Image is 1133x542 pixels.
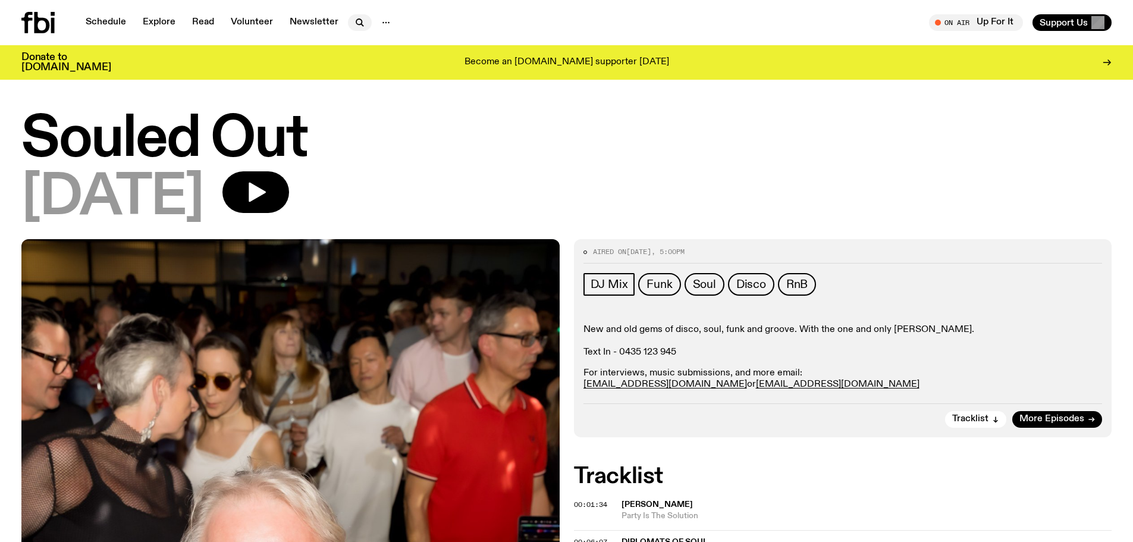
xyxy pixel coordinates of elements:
a: [EMAIL_ADDRESS][DOMAIN_NAME] [756,380,919,389]
span: RnB [786,278,808,291]
span: [DATE] [626,247,651,256]
h1: Souled Out [21,113,1112,167]
span: DJ Mix [591,278,628,291]
button: Tracklist [945,411,1006,428]
span: 00:01:34 [574,500,607,509]
h3: Donate to [DOMAIN_NAME] [21,52,111,73]
span: Support Us [1040,17,1088,28]
a: Disco [728,273,774,296]
a: Funk [638,273,680,296]
span: Tracklist [952,415,988,424]
a: More Episodes [1012,411,1102,428]
a: Read [185,14,221,31]
span: Soul [693,278,716,291]
button: 00:01:34 [574,502,607,508]
span: Party Is The Solution [622,510,1112,522]
span: [DATE] [21,171,203,225]
a: Volunteer [224,14,280,31]
button: On AirUp For It [929,14,1023,31]
span: More Episodes [1019,415,1084,424]
span: Aired on [593,247,626,256]
a: Newsletter [283,14,346,31]
span: , 5:00pm [651,247,685,256]
a: [EMAIL_ADDRESS][DOMAIN_NAME] [583,380,747,389]
p: For interviews, music submissions, and more email: or [583,368,1103,390]
p: Become an [DOMAIN_NAME] supporter [DATE] [465,57,669,68]
a: RnB [778,273,816,296]
a: Schedule [79,14,133,31]
a: Explore [136,14,183,31]
span: [PERSON_NAME] [622,500,693,509]
a: DJ Mix [583,273,635,296]
p: New and old gems of disco, soul, funk and groove. With the one and only [PERSON_NAME]. Text In - ... [583,324,1103,359]
a: Soul [685,273,724,296]
button: Support Us [1032,14,1112,31]
h2: Tracklist [574,466,1112,487]
span: Disco [736,278,766,291]
span: Funk [646,278,672,291]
